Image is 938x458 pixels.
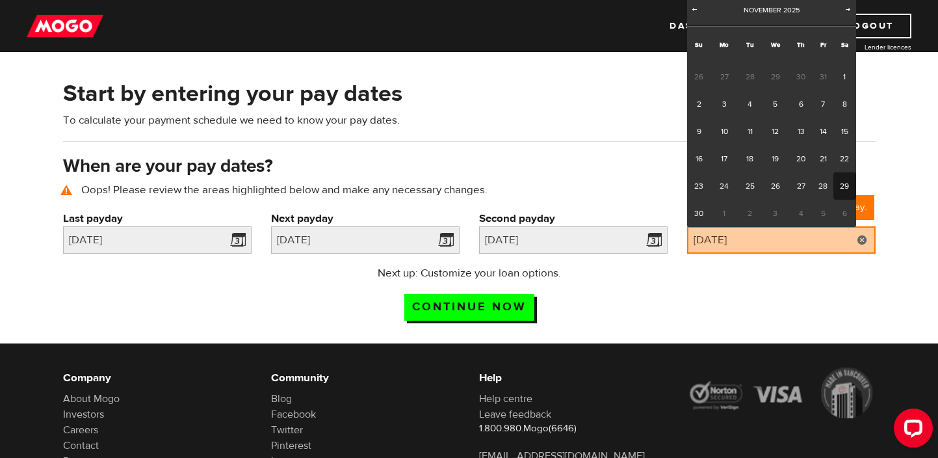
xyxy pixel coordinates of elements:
a: 20 [788,145,813,172]
span: November [744,5,781,15]
a: 16 [687,145,711,172]
a: Dashboard [670,14,741,38]
h2: Start by entering your pay dates [63,80,876,107]
a: 19 [762,145,788,172]
a: Leave feedback [479,408,551,421]
a: 26 [762,172,788,200]
span: Thursday [797,40,805,49]
a: 29 [833,172,856,200]
a: Lender licences [814,42,911,52]
a: 25 [738,172,762,200]
a: 4 [738,90,762,118]
a: 11 [738,118,762,145]
a: 6 [788,90,813,118]
a: Facebook [271,408,316,421]
a: 18 [738,145,762,172]
label: Second payday [479,211,668,226]
a: Blog [271,392,292,405]
span: 29 [762,63,788,90]
label: Next payday [271,211,460,226]
span: 6 [833,200,856,227]
p: Next up: Customize your loan options. [340,265,598,281]
img: legal-icons-92a2ffecb4d32d839781d1b4e4802d7b.png [687,368,876,418]
p: Oops! Please review the areas highlighted below and make any necessary changes. [63,182,876,198]
a: 12 [762,118,788,145]
a: Next [842,4,855,17]
label: Last payday [63,211,252,226]
a: 17 [711,145,738,172]
a: Pinterest [271,439,311,452]
h6: Community [271,370,460,386]
a: 22 [833,145,856,172]
a: Investors [63,408,104,421]
a: Help centre [479,392,532,405]
span: Monday [720,40,729,49]
iframe: LiveChat chat widget [883,403,938,458]
span: 27 [711,63,738,90]
span: Sunday [695,40,703,49]
a: Prev [688,4,701,17]
a: Careers [63,424,98,437]
a: 27 [788,172,813,200]
span: 1 [711,200,738,227]
a: Twitter [271,424,303,437]
a: 3 [711,90,738,118]
span: 28 [738,63,762,90]
a: 23 [687,172,711,200]
a: 15 [833,118,856,145]
span: 26 [687,63,711,90]
span: Next [843,4,853,14]
a: 1 [833,63,856,90]
span: 2025 [783,5,800,15]
input: Continue now [404,294,534,321]
img: mogo_logo-11ee424be714fa7cbb0f0f49df9e16ec.png [27,14,103,38]
p: To calculate your payment schedule we need to know your pay dates. [63,113,876,128]
span: 2 [738,200,762,227]
a: 30 [687,200,711,227]
a: 8 [833,90,856,118]
a: 2 [687,90,711,118]
h3: When are your pay dates? [63,156,876,177]
a: 28 [813,172,833,200]
p: 1.800.980.Mogo(6646) [479,422,668,435]
span: 3 [762,200,788,227]
a: 10 [711,118,738,145]
a: About Mogo [63,392,120,405]
a: 9 [687,118,711,145]
a: Logout [829,14,911,38]
span: 31 [813,63,833,90]
span: Prev [689,4,699,14]
span: Wednesday [771,40,780,49]
h6: Help [479,370,668,386]
a: Contact [63,439,99,452]
a: 13 [788,118,813,145]
span: Tuesday [746,40,754,49]
span: Saturday [841,40,848,49]
a: 21 [813,145,833,172]
h6: Company [63,370,252,386]
span: 5 [813,200,833,227]
span: 30 [788,63,813,90]
a: 14 [813,118,833,145]
a: 5 [762,90,788,118]
span: Friday [820,40,826,49]
span: 4 [788,200,813,227]
a: 7 [813,90,833,118]
a: 24 [711,172,738,200]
